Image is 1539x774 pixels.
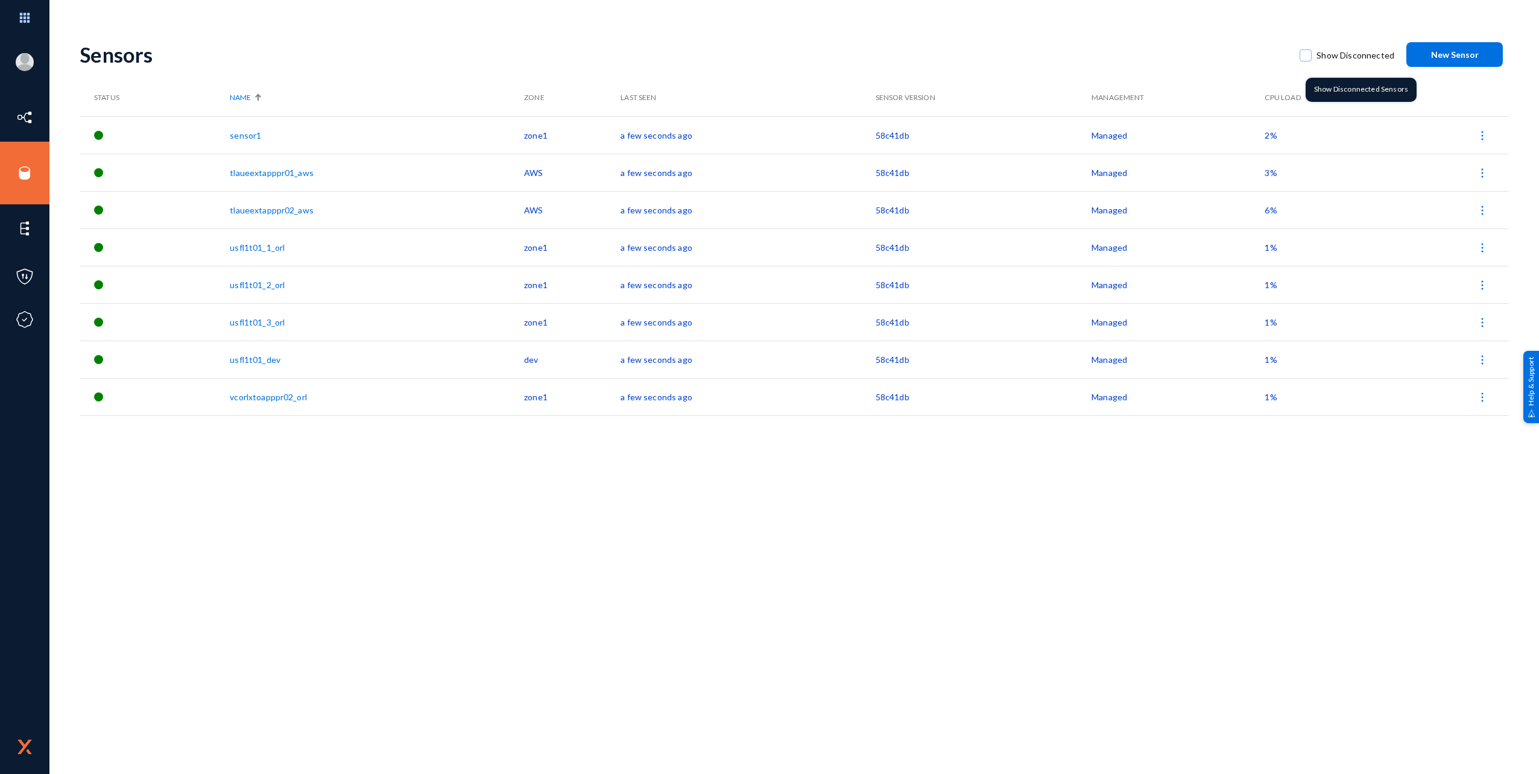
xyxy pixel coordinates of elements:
[1406,42,1503,67] button: New Sensor
[876,116,1092,154] td: 58c41db
[230,130,261,140] a: sensor1
[16,53,34,71] img: blank-profile-picture.png
[16,164,34,182] img: icon-sources.svg
[1265,205,1277,215] span: 6%
[876,378,1092,415] td: 58c41db
[621,341,875,378] td: a few seconds ago
[621,116,875,154] td: a few seconds ago
[1528,409,1535,417] img: help_support.svg
[1265,79,1382,116] th: CPU Load
[1092,341,1265,378] td: Managed
[524,191,621,228] td: AWS
[1265,280,1277,290] span: 1%
[16,268,34,286] img: icon-policies.svg
[1476,391,1488,403] img: icon-more.svg
[1265,168,1277,178] span: 3%
[1092,266,1265,303] td: Managed
[524,266,621,303] td: zone1
[524,79,621,116] th: Zone
[524,303,621,341] td: zone1
[1265,317,1277,327] span: 1%
[230,317,285,327] a: usfl1t01_3_orl
[621,154,875,191] td: a few seconds ago
[80,79,230,116] th: Status
[1316,46,1394,64] span: Show Disconnected
[230,242,285,253] a: usfl1t01_1_orl
[230,392,307,402] a: vcorlxtoapppr02_orl
[1476,130,1488,142] img: icon-more.svg
[621,303,875,341] td: a few seconds ago
[230,205,314,215] a: tlaueextapppr02_aws
[1092,79,1265,116] th: Management
[524,378,621,415] td: zone1
[876,228,1092,266] td: 58c41db
[230,354,280,365] a: usfl1t01_dev
[16,310,34,329] img: icon-compliance.svg
[621,378,875,415] td: a few seconds ago
[1092,378,1265,415] td: Managed
[1476,316,1488,329] img: icon-more.svg
[524,341,621,378] td: dev
[876,191,1092,228] td: 58c41db
[1476,242,1488,254] img: icon-more.svg
[876,303,1092,341] td: 58c41db
[1523,351,1539,423] div: Help & Support
[876,154,1092,191] td: 58c41db
[1092,303,1265,341] td: Managed
[1092,116,1265,154] td: Managed
[1265,130,1277,140] span: 2%
[1092,191,1265,228] td: Managed
[230,280,285,290] a: usfl1t01_2_orl
[1476,167,1488,179] img: icon-more.svg
[7,5,43,31] img: app launcher
[524,154,621,191] td: AWS
[1306,78,1417,102] div: Show Disconnected Sensors
[1476,354,1488,366] img: icon-more.svg
[621,191,875,228] td: a few seconds ago
[16,219,34,238] img: icon-elements.svg
[876,341,1092,378] td: 58c41db
[1092,154,1265,191] td: Managed
[1092,228,1265,266] td: Managed
[876,79,1092,116] th: Sensor Version
[621,266,875,303] td: a few seconds ago
[1476,279,1488,291] img: icon-more.svg
[1476,204,1488,216] img: icon-more.svg
[524,228,621,266] td: zone1
[1265,392,1277,402] span: 1%
[524,116,621,154] td: zone1
[80,42,1288,67] div: Sensors
[621,228,875,266] td: a few seconds ago
[16,109,34,127] img: icon-inventory.svg
[876,266,1092,303] td: 58c41db
[230,92,251,103] span: Name
[230,168,314,178] a: tlaueextapppr01_aws
[1265,354,1277,365] span: 1%
[1431,49,1479,60] span: New Sensor
[621,79,875,116] th: Last Seen
[230,92,518,103] div: Name
[1265,242,1277,253] span: 1%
